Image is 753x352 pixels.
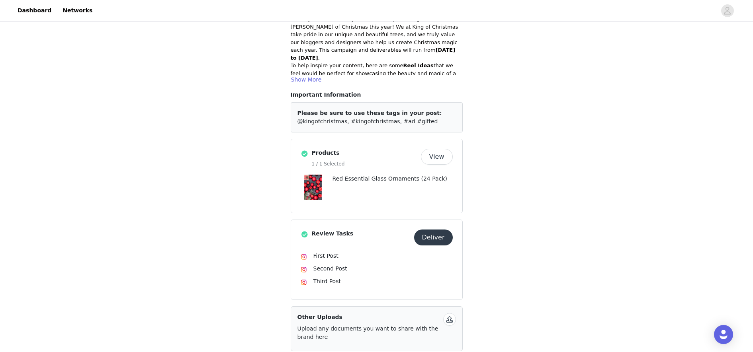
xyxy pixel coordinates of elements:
strong: Reel Ideas [403,62,434,68]
a: View [421,154,453,160]
p: Red Essential Glass Ornaments (24 Pack) [332,175,453,183]
div: Review Tasks [291,220,463,300]
span: Please be sure to use these tags in your post: [297,110,442,116]
h4: Other Uploads [297,313,440,321]
button: Show More [291,75,322,84]
p: Thank you so much for your interest in partnering with [PERSON_NAME] of Christmas this year! We a... [291,15,463,62]
p: Important Information [291,91,463,99]
h5: 1 / 1 Selected [312,160,418,167]
strong: [DATE] to [DATE] [291,47,456,61]
div: avatar [724,4,731,17]
img: Instagram Icon [301,266,307,273]
p: To help inspire your content, here are some that we feel would be perfect for showcasing the beau... [291,62,463,85]
span: Third Post [313,278,341,284]
a: Deliver [414,235,453,241]
a: Networks [58,2,97,19]
button: View [421,149,453,165]
img: Instagram Icon [301,254,307,260]
span: Upload any documents you want to share with the brand here [297,325,438,340]
h4: Products [312,149,418,157]
img: Instagram Icon [301,279,307,286]
span: Second Post [313,265,347,272]
div: Open Intercom Messenger [714,325,733,344]
div: Products [291,139,463,213]
span: @kingofchristmas, #kingofchristmas, #ad #gifted [297,118,438,124]
a: Dashboard [13,2,56,19]
span: First Post [313,253,338,259]
button: Deliver [414,229,453,245]
h4: Review Tasks [312,229,411,238]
